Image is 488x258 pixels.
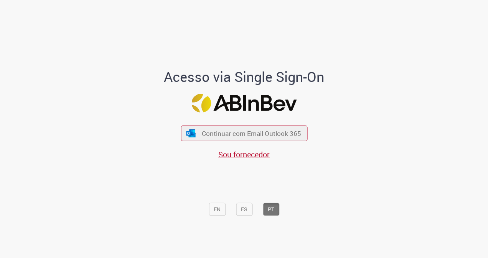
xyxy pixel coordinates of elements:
button: EN [209,203,226,216]
button: ES [236,203,252,216]
h1: Acesso via Single Sign-On [138,69,351,85]
span: Continuar com Email Outlook 365 [202,129,301,138]
img: Logo ABInBev [191,93,297,112]
img: ícone Azure/Microsoft 360 [186,129,196,137]
a: Sou fornecedor [218,149,270,160]
button: ícone Azure/Microsoft 360 Continuar com Email Outlook 365 [181,126,307,141]
button: PT [263,203,279,216]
